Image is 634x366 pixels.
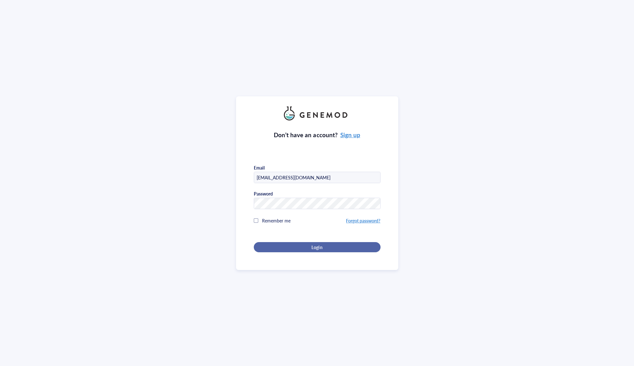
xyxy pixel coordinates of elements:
a: Forgot password? [346,217,380,224]
span: Login [311,244,322,250]
img: genemod_logo_light-BcqUzbGq.png [284,106,350,120]
button: Login [254,242,381,252]
div: Email [254,165,265,170]
span: Remember me [262,217,291,224]
a: Sign up [340,131,360,139]
div: Password [254,191,273,196]
div: Don’t have an account? [274,131,360,139]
